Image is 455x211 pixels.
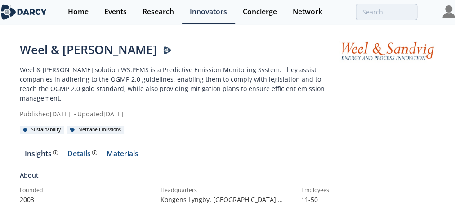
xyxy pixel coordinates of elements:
div: Weel & [PERSON_NAME] [20,41,339,59]
div: Sustainability [20,126,64,134]
div: Innovators [190,8,227,15]
div: Headquarters [161,186,295,194]
img: information.svg [53,150,58,155]
div: Founded [20,186,154,194]
p: 2003 [20,195,154,204]
img: Darcy Presenter [163,46,171,55]
span: • [72,110,77,118]
img: Profile [442,5,455,18]
p: Weel & [PERSON_NAME] solution WS.PEMS is a Predictive Emission Monitoring System. They assist com... [20,65,339,103]
div: Methane Emissions [67,126,124,134]
a: Materials [102,150,143,161]
div: Home [68,8,89,15]
div: Employees [301,186,435,194]
div: Concierge [243,8,277,15]
div: Insights [25,150,58,157]
div: About [20,170,435,186]
a: Details [62,150,102,161]
div: Events [104,8,127,15]
img: information.svg [92,150,97,155]
div: Details [67,150,97,157]
div: Network [293,8,322,15]
div: Research [143,8,174,15]
a: Insights [20,150,62,161]
p: Kongens Lyngby, [GEOGRAPHIC_DATA] , [GEOGRAPHIC_DATA] [161,195,295,204]
input: Advanced Search [356,4,417,20]
div: Published [DATE] Updated [DATE] [20,109,339,119]
p: 11-50 [301,195,435,204]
